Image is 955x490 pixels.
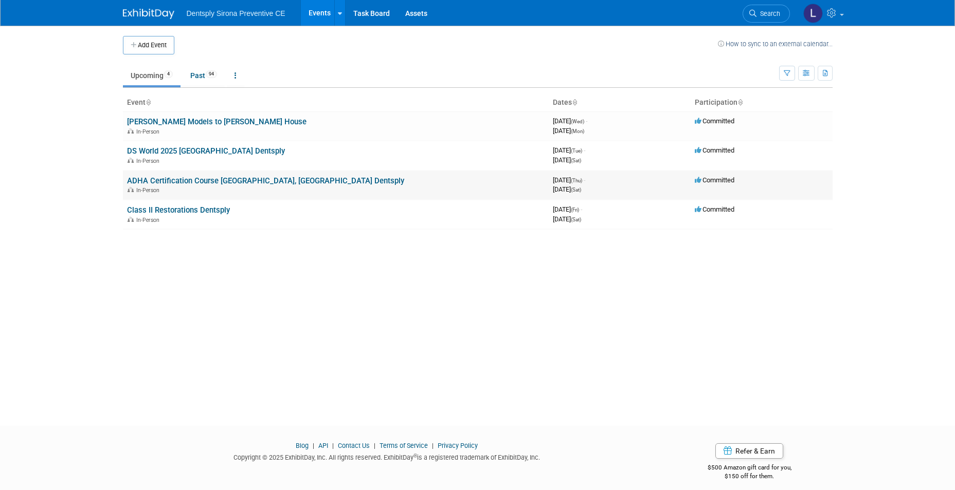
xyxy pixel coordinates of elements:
span: | [330,442,336,449]
span: (Sat) [571,217,581,222]
div: $500 Amazon gift card for you, [666,457,833,480]
a: API [318,442,328,449]
span: | [310,442,317,449]
a: Search [743,5,790,23]
span: - [584,176,585,184]
span: (Sat) [571,158,581,163]
a: DS World 2025 [GEOGRAPHIC_DATA] Dentsply [127,146,285,156]
span: Committed [695,146,734,154]
span: [DATE] [553,156,581,164]
span: - [581,205,582,213]
span: 4 [164,70,173,78]
a: Past94 [183,66,225,85]
span: (Mon) [571,128,584,134]
a: Class II Restorations Dentsply [127,205,230,215]
span: [DATE] [553,185,581,193]
a: Terms of Service [380,442,428,449]
th: Event [123,94,549,111]
span: [DATE] [553,127,584,135]
img: Lindsey Stutz [803,4,823,23]
img: ExhibitDay [123,9,174,19]
span: [DATE] [553,117,587,125]
img: In-Person Event [128,187,134,192]
img: In-Person Event [128,128,134,134]
span: (Sat) [571,187,581,193]
a: ADHA Certification Course [GEOGRAPHIC_DATA], [GEOGRAPHIC_DATA] Dentsply [127,176,404,185]
a: Contact Us [338,442,370,449]
a: Upcoming4 [123,66,181,85]
span: | [371,442,378,449]
span: (Thu) [571,178,582,183]
span: In-Person [136,128,163,135]
a: [PERSON_NAME] Models to [PERSON_NAME] House [127,117,307,126]
img: In-Person Event [128,217,134,222]
span: Committed [695,205,734,213]
span: [DATE] [553,146,585,154]
a: How to sync to an external calendar... [718,40,833,48]
span: In-Person [136,158,163,164]
a: Refer & Earn [715,443,783,459]
div: $150 off for them. [666,472,833,481]
span: Committed [695,176,734,184]
sup: ® [413,453,417,459]
span: In-Person [136,217,163,223]
span: Search [756,10,780,17]
th: Participation [691,94,833,111]
a: Blog [296,442,309,449]
span: [DATE] [553,215,581,223]
span: (Tue) [571,148,582,154]
th: Dates [549,94,691,111]
a: Sort by Event Name [146,98,151,106]
span: In-Person [136,187,163,194]
span: 94 [206,70,217,78]
span: - [586,117,587,125]
span: (Fri) [571,207,579,213]
div: Copyright © 2025 ExhibitDay, Inc. All rights reserved. ExhibitDay is a registered trademark of Ex... [123,450,652,462]
a: Sort by Start Date [572,98,577,106]
img: In-Person Event [128,158,134,163]
span: [DATE] [553,176,585,184]
span: Committed [695,117,734,125]
a: Privacy Policy [438,442,478,449]
span: | [429,442,436,449]
span: - [584,146,585,154]
a: Sort by Participation Type [737,98,743,106]
span: (Wed) [571,119,584,124]
button: Add Event [123,36,174,54]
span: Dentsply Sirona Preventive CE [187,9,285,17]
span: [DATE] [553,205,582,213]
